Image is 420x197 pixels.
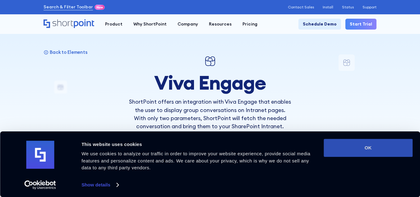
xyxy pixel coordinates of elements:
[81,141,316,148] div: This website uses cookies
[99,19,128,30] a: Product
[128,72,292,93] h1: Viva Engage
[133,21,167,27] div: Why ShortPoint
[44,4,93,10] a: Search & Filter Toolbar
[298,19,341,30] a: Schedule Demo
[44,49,88,55] a: Back to Elements
[342,5,354,9] a: Status
[324,139,413,157] button: OK
[203,19,237,30] a: Resources
[204,54,217,68] img: Viva Engage
[50,49,88,55] p: Back to Elements
[237,19,263,30] a: Pricing
[362,5,376,9] a: Support
[128,98,292,130] p: ShortPoint offers an integration with Viva Engage that enables the user to display group conversa...
[345,19,376,30] a: Start Trial
[323,5,333,9] a: Install
[288,5,314,9] a: Contact Sales
[172,19,203,30] a: Company
[26,141,54,169] img: logo
[209,21,232,27] div: Resources
[242,21,257,27] div: Pricing
[44,19,94,29] a: Home
[13,180,67,190] a: Usercentrics Cookiebot - opens in a new window
[81,180,118,190] a: Show details
[128,19,172,30] a: Why ShortPoint
[81,151,310,170] span: We use cookies to analyze our traffic in order to improve your website experience, provide social...
[105,21,122,27] div: Product
[178,21,198,27] div: Company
